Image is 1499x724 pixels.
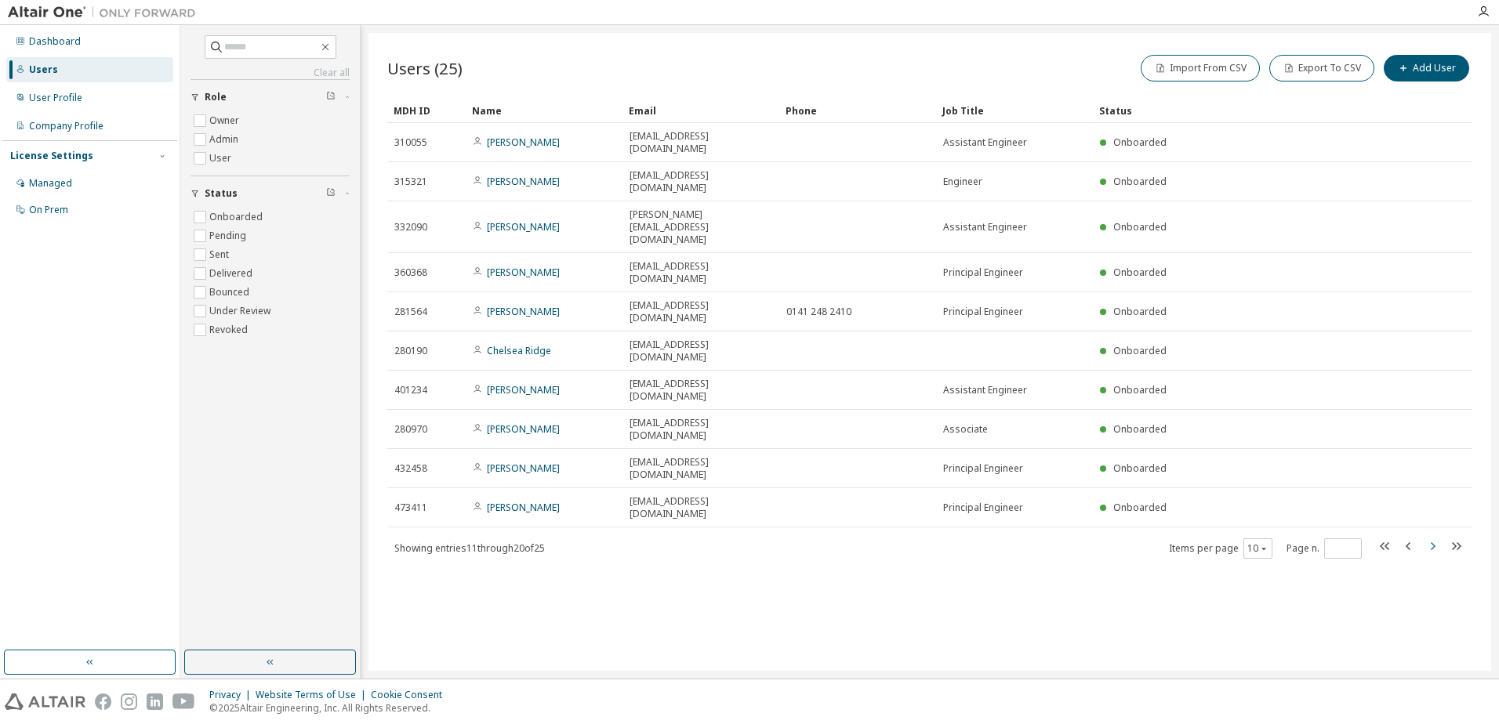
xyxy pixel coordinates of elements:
[630,130,772,155] span: [EMAIL_ADDRESS][DOMAIN_NAME]
[394,266,427,279] span: 360368
[487,501,560,514] a: [PERSON_NAME]
[209,689,256,701] div: Privacy
[630,456,772,481] span: [EMAIL_ADDRESS][DOMAIN_NAME]
[943,462,1023,475] span: Principal Engineer
[1113,501,1167,514] span: Onboarded
[10,150,93,162] div: License Settings
[630,299,772,324] span: [EMAIL_ADDRESS][DOMAIN_NAME]
[943,423,988,436] span: Associate
[487,136,560,149] a: [PERSON_NAME]
[487,220,560,233] a: [PERSON_NAME]
[5,693,85,710] img: altair_logo.svg
[394,345,427,357] span: 280190
[630,338,772,364] span: [EMAIL_ADDRESS][DOMAIN_NAME]
[326,187,336,200] span: Clear filter
[209,302,274,320] label: Under Review
[29,120,103,132] div: Company Profile
[786,306,851,318] span: 0141 248 2410
[786,98,930,123] div: Phone
[394,501,427,514] span: 473411
[630,378,772,403] span: [EMAIL_ADDRESS][DOMAIN_NAME]
[387,57,463,79] span: Users (25)
[1113,462,1167,475] span: Onboarded
[394,541,545,555] span: Showing entries 11 through 20 of 25
[630,260,772,285] span: [EMAIL_ADDRESS][DOMAIN_NAME]
[371,689,452,701] div: Cookie Consent
[209,111,242,130] label: Owner
[1113,136,1167,149] span: Onboarded
[487,383,560,396] a: [PERSON_NAME]
[1247,542,1269,555] button: 10
[209,245,232,264] label: Sent
[472,98,616,123] div: Name
[8,5,204,20] img: Altair One
[1113,383,1167,396] span: Onboarded
[1113,422,1167,436] span: Onboarded
[630,495,772,520] span: [EMAIL_ADDRESS][DOMAIN_NAME]
[209,130,241,149] label: Admin
[487,344,551,357] a: Chelsea Ridge
[29,63,58,76] div: Users
[1287,538,1362,559] span: Page n.
[629,98,773,123] div: Email
[394,306,427,318] span: 281564
[326,91,336,103] span: Clear filter
[1269,55,1374,81] button: Export To CSV
[487,305,560,318] a: [PERSON_NAME]
[29,35,81,48] div: Dashboard
[487,422,560,436] a: [PERSON_NAME]
[147,693,163,710] img: linkedin.svg
[191,176,350,211] button: Status
[943,266,1023,279] span: Principal Engineer
[256,689,371,701] div: Website Terms of Use
[942,98,1087,123] div: Job Title
[394,176,427,188] span: 315321
[394,98,459,123] div: MDH ID
[191,80,350,114] button: Role
[1141,55,1260,81] button: Import From CSV
[394,136,427,149] span: 310055
[95,693,111,710] img: facebook.svg
[172,693,195,710] img: youtube.svg
[630,208,772,246] span: [PERSON_NAME][EMAIL_ADDRESS][DOMAIN_NAME]
[1113,175,1167,188] span: Onboarded
[209,701,452,715] p: © 2025 Altair Engineering, Inc. All Rights Reserved.
[29,204,68,216] div: On Prem
[1113,266,1167,279] span: Onboarded
[1113,305,1167,318] span: Onboarded
[943,136,1027,149] span: Assistant Engineer
[209,208,266,226] label: Onboarded
[943,306,1023,318] span: Principal Engineer
[394,384,427,396] span: 401234
[209,320,251,339] label: Revoked
[394,462,427,475] span: 432458
[943,501,1023,514] span: Principal Engineer
[1169,538,1272,559] span: Items per page
[209,264,256,283] label: Delivered
[29,177,72,190] div: Managed
[487,175,560,188] a: [PERSON_NAME]
[1099,98,1391,123] div: Status
[943,384,1027,396] span: Assistant Engineer
[487,462,560,475] a: [PERSON_NAME]
[630,169,772,194] span: [EMAIL_ADDRESS][DOMAIN_NAME]
[209,149,234,168] label: User
[121,693,137,710] img: instagram.svg
[394,423,427,436] span: 280970
[943,176,982,188] span: Engineer
[630,417,772,442] span: [EMAIL_ADDRESS][DOMAIN_NAME]
[205,187,238,200] span: Status
[29,92,82,104] div: User Profile
[1113,220,1167,233] span: Onboarded
[209,283,252,302] label: Bounced
[487,266,560,279] a: [PERSON_NAME]
[209,226,249,245] label: Pending
[1113,344,1167,357] span: Onboarded
[943,221,1027,233] span: Assistant Engineer
[394,221,427,233] span: 332090
[1384,55,1469,81] button: Add User
[191,67,350,79] a: Clear all
[205,91,227,103] span: Role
